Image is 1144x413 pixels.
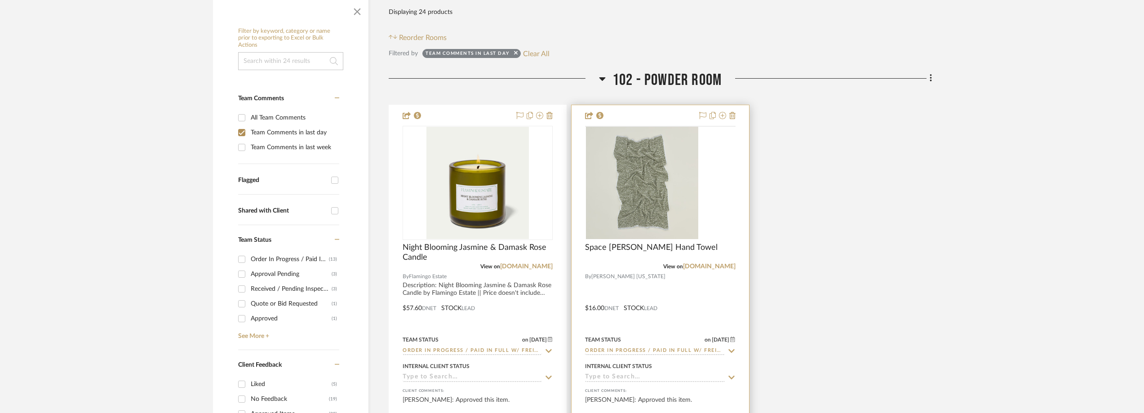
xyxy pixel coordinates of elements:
[251,311,332,326] div: Approved
[251,252,329,266] div: Order In Progress / Paid In Full w/ Freight, No Balance due
[332,377,337,391] div: (5)
[332,311,337,326] div: (1)
[332,282,337,296] div: (3)
[426,127,529,239] img: Night Blooming Jasmine & Damask Rose Candle
[426,50,510,59] div: Team Comments in last day
[329,252,337,266] div: (13)
[403,373,542,382] input: Type to Search…
[251,111,337,125] div: All Team Comments
[403,362,470,370] div: Internal Client Status
[332,297,337,311] div: (1)
[585,272,591,281] span: By
[251,377,332,391] div: Liked
[251,267,332,281] div: Approval Pending
[403,347,542,355] input: Type to Search…
[585,336,621,344] div: Team Status
[585,362,652,370] div: Internal Client Status
[389,3,452,21] div: Displaying 24 products
[389,32,447,43] button: Reorder Rooms
[238,177,327,184] div: Flagged
[238,95,284,102] span: Team Comments
[238,52,343,70] input: Search within 24 results
[251,297,332,311] div: Quote or Bid Requested
[585,126,699,240] div: 0
[399,32,447,43] span: Reorder Rooms
[522,337,528,342] span: on
[251,125,337,140] div: Team Comments in last day
[251,282,332,296] div: Received / Pending Inspection
[409,272,447,281] span: Flamingo Estate
[711,337,730,343] span: [DATE]
[663,264,683,269] span: View on
[403,243,553,262] span: Night Blooming Jasmine & Damask Rose Candle
[480,264,500,269] span: View on
[403,336,439,344] div: Team Status
[403,272,409,281] span: By
[332,267,337,281] div: (3)
[591,272,665,281] span: [PERSON_NAME] [US_STATE]
[238,362,282,368] span: Client Feedback
[500,263,553,270] a: [DOMAIN_NAME]
[251,392,329,406] div: No Feedback
[238,28,343,49] h6: Filter by keyword, category or name prior to exporting to Excel or Bulk Actions
[585,243,718,253] span: Space [PERSON_NAME] Hand Towel
[238,237,271,243] span: Team Status
[528,337,548,343] span: [DATE]
[612,71,722,90] span: 102 - Powder Room
[585,347,724,355] input: Type to Search…
[585,373,724,382] input: Type to Search…
[251,140,337,155] div: Team Comments in last week
[523,48,550,59] button: Clear All
[705,337,711,342] span: on
[389,49,418,58] div: Filtered by
[348,1,366,19] button: Close
[683,263,736,270] a: [DOMAIN_NAME]
[238,207,327,215] div: Shared with Client
[403,126,552,240] div: 0
[329,392,337,406] div: (19)
[236,326,339,340] a: See More +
